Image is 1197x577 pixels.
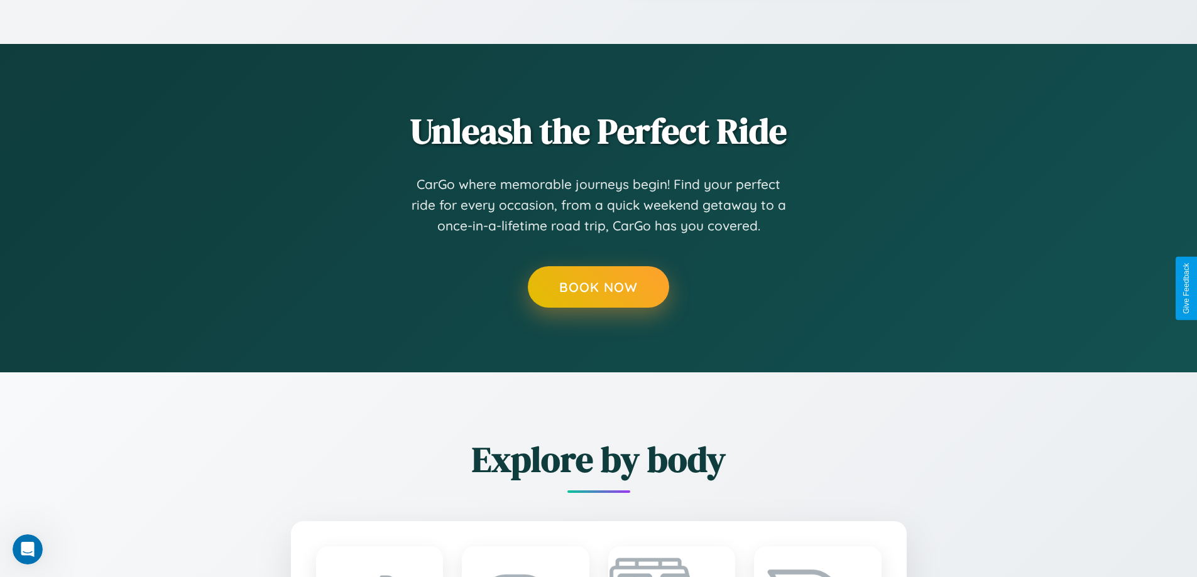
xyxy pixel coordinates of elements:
[222,435,976,483] h2: Explore by body
[528,266,669,308] button: Book Now
[222,107,976,155] h2: Unleash the Perfect Ride
[13,534,43,564] iframe: Intercom live chat
[410,174,787,237] p: CarGo where memorable journeys begin! Find your perfect ride for every occasion, from a quick wee...
[1182,263,1191,314] div: Give Feedback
